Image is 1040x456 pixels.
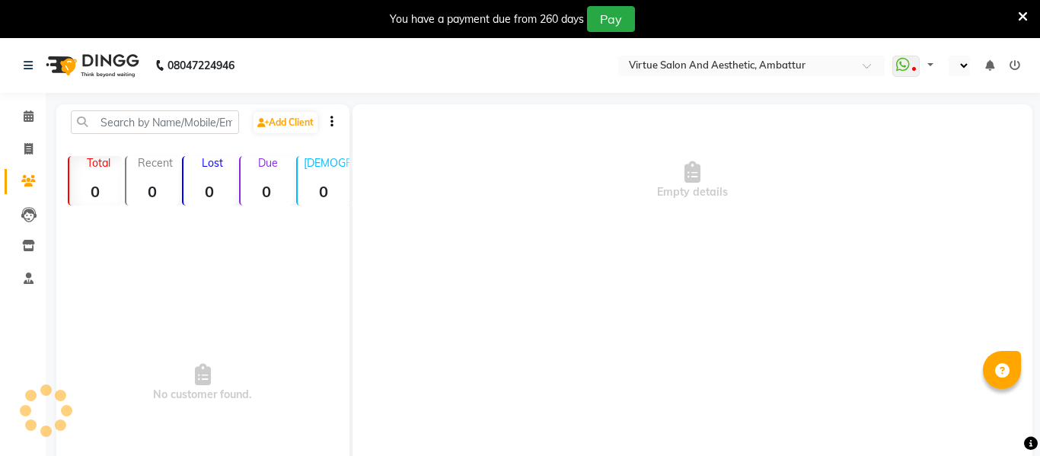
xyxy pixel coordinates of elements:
[75,156,122,170] p: Total
[132,156,179,170] p: Recent
[126,182,179,201] strong: 0
[183,182,236,201] strong: 0
[353,104,1032,257] div: Empty details
[71,110,239,134] input: Search by Name/Mobile/Email/Code
[244,156,293,170] p: Due
[390,11,584,27] div: You have a payment due from 260 days
[190,156,236,170] p: Lost
[69,182,122,201] strong: 0
[587,6,635,32] button: Pay
[241,182,293,201] strong: 0
[298,182,350,201] strong: 0
[254,112,317,133] a: Add Client
[39,44,143,87] img: logo
[167,44,234,87] b: 08047224946
[304,156,350,170] p: [DEMOGRAPHIC_DATA]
